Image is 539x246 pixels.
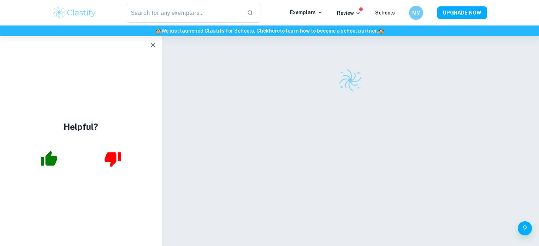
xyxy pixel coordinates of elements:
[518,221,532,235] button: Help and Feedback
[155,28,161,34] span: 🏫
[378,28,384,34] span: 🏫
[1,27,538,35] h6: We just launched Clastify for Schools. Click to learn how to become a school partner.
[337,9,361,17] p: Review
[269,28,280,34] a: here
[412,9,420,17] h6: MM
[126,3,241,23] input: Search for any exemplars...
[52,6,97,20] img: Clastify logo
[409,6,423,20] button: MM
[64,120,98,133] h4: Helpful?
[375,10,395,16] a: Schools
[290,8,323,16] p: Exemplars
[338,68,363,93] img: Clastify logo
[437,6,487,19] button: UPGRADE NOW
